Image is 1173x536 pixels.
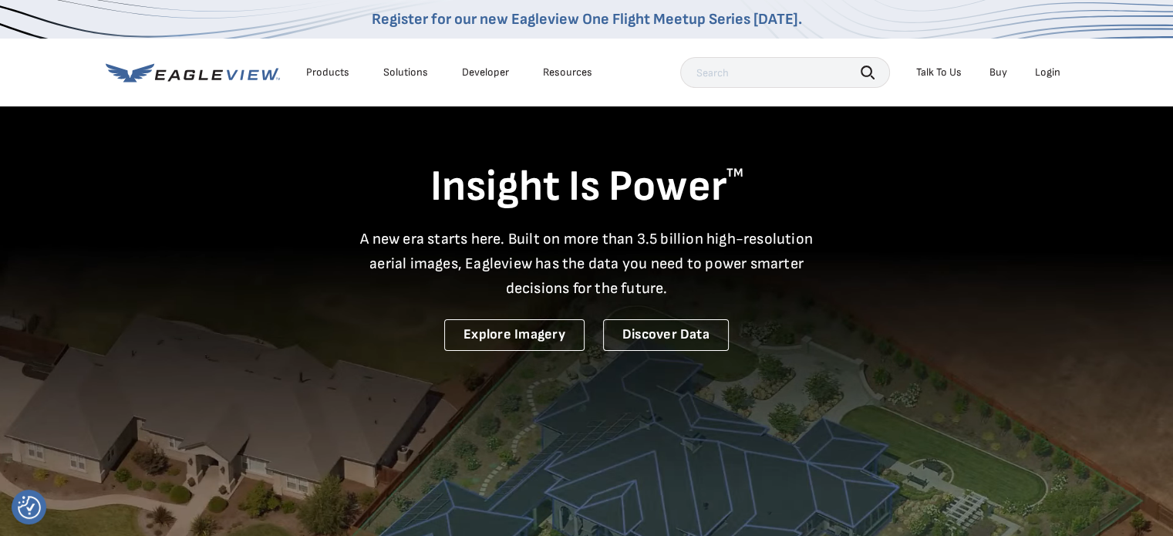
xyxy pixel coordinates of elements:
[106,160,1068,214] h1: Insight Is Power
[680,57,890,88] input: Search
[306,66,349,79] div: Products
[462,66,509,79] a: Developer
[444,319,585,351] a: Explore Imagery
[543,66,592,79] div: Resources
[726,166,743,180] sup: TM
[603,319,729,351] a: Discover Data
[351,227,823,301] p: A new era starts here. Built on more than 3.5 billion high-resolution aerial images, Eagleview ha...
[1035,66,1060,79] div: Login
[18,496,41,519] img: Revisit consent button
[383,66,428,79] div: Solutions
[989,66,1007,79] a: Buy
[372,10,802,29] a: Register for our new Eagleview One Flight Meetup Series [DATE].
[916,66,962,79] div: Talk To Us
[18,496,41,519] button: Consent Preferences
